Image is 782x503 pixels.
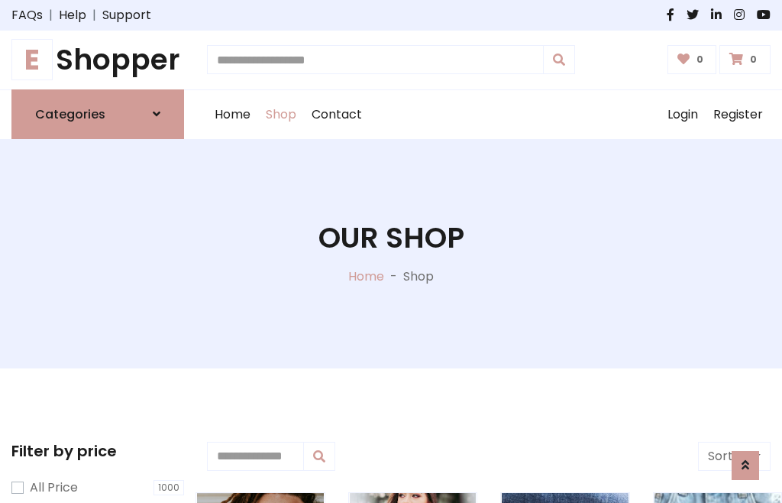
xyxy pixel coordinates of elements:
[660,90,706,139] a: Login
[11,89,184,139] a: Categories
[403,268,434,286] p: Shop
[11,442,184,460] h5: Filter by price
[59,6,86,24] a: Help
[11,43,184,77] a: EShopper
[207,90,258,139] a: Home
[304,90,370,139] a: Contact
[706,90,771,139] a: Register
[43,6,59,24] span: |
[11,6,43,24] a: FAQs
[35,107,105,122] h6: Categories
[667,45,717,74] a: 0
[11,43,184,77] h1: Shopper
[719,45,771,74] a: 0
[86,6,102,24] span: |
[153,480,184,495] span: 1000
[102,6,151,24] a: Support
[693,53,707,67] span: 0
[746,53,761,67] span: 0
[348,268,384,285] a: Home
[318,221,464,255] h1: Our Shop
[698,442,771,471] button: Sort by
[384,268,403,286] p: -
[11,39,53,80] span: E
[30,479,78,497] label: All Price
[258,90,304,139] a: Shop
